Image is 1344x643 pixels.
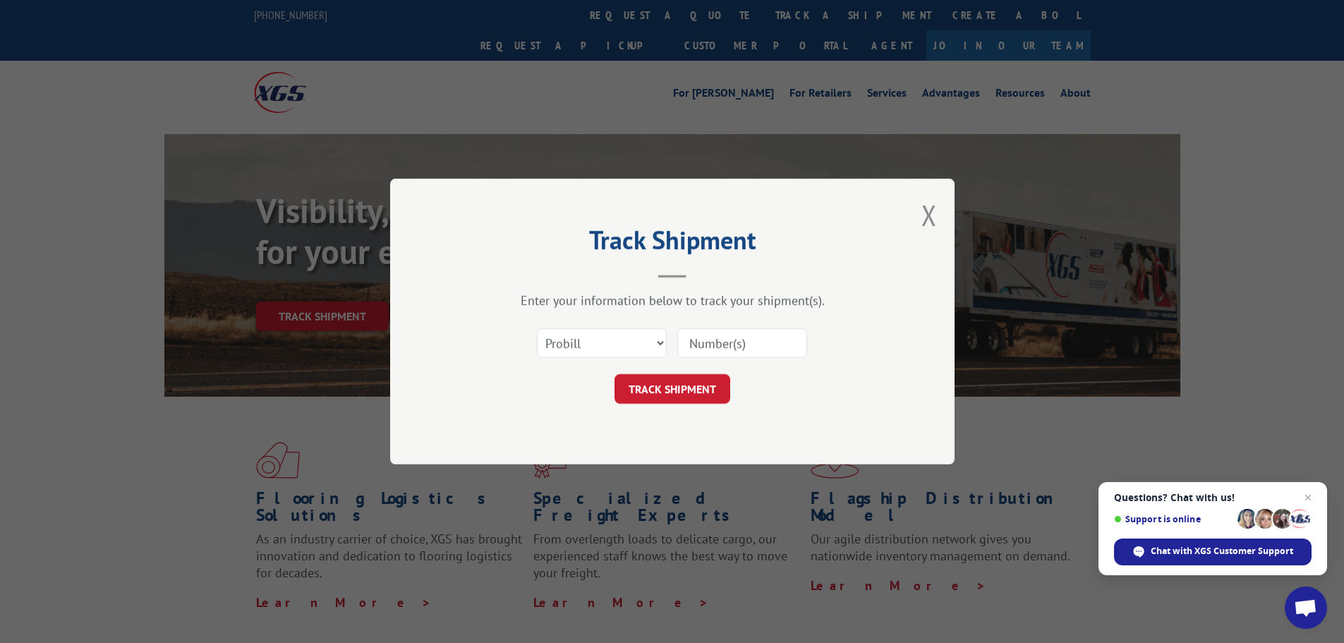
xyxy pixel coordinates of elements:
span: Support is online [1114,514,1233,524]
span: Close chat [1300,489,1316,506]
span: Questions? Chat with us! [1114,492,1312,503]
div: Open chat [1285,587,1327,629]
h2: Track Shipment [461,230,884,257]
button: Close modal [921,196,937,234]
span: Chat with XGS Customer Support [1151,545,1293,558]
button: TRACK SHIPMENT [615,374,730,404]
input: Number(s) [677,328,807,358]
div: Enter your information below to track your shipment(s). [461,292,884,308]
div: Chat with XGS Customer Support [1114,539,1312,565]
